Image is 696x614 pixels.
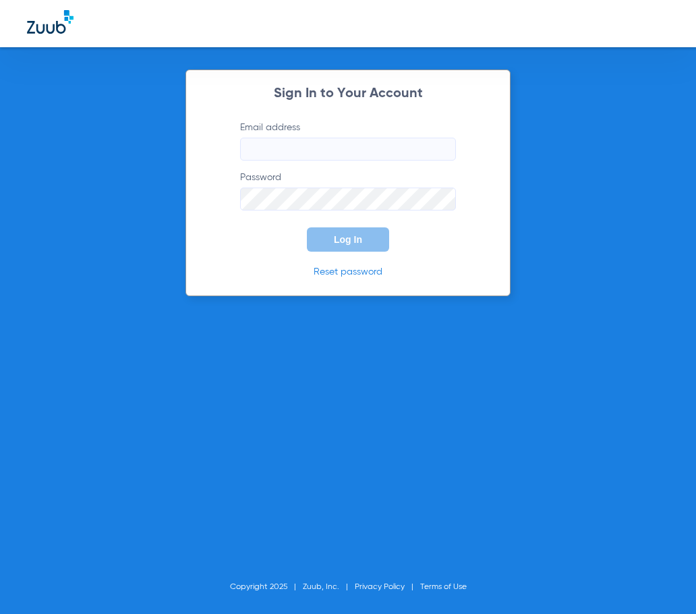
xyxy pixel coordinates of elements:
li: Copyright 2025 [230,580,303,594]
input: Email address [240,138,456,161]
a: Terms of Use [420,583,467,591]
h2: Sign In to Your Account [220,87,476,101]
a: Privacy Policy [355,583,405,591]
a: Reset password [314,267,382,277]
span: Log In [334,234,362,245]
input: Password [240,188,456,211]
label: Email address [240,121,456,161]
img: Zuub Logo [27,10,74,34]
li: Zuub, Inc. [303,580,355,594]
label: Password [240,171,456,211]
button: Log In [307,227,389,252]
